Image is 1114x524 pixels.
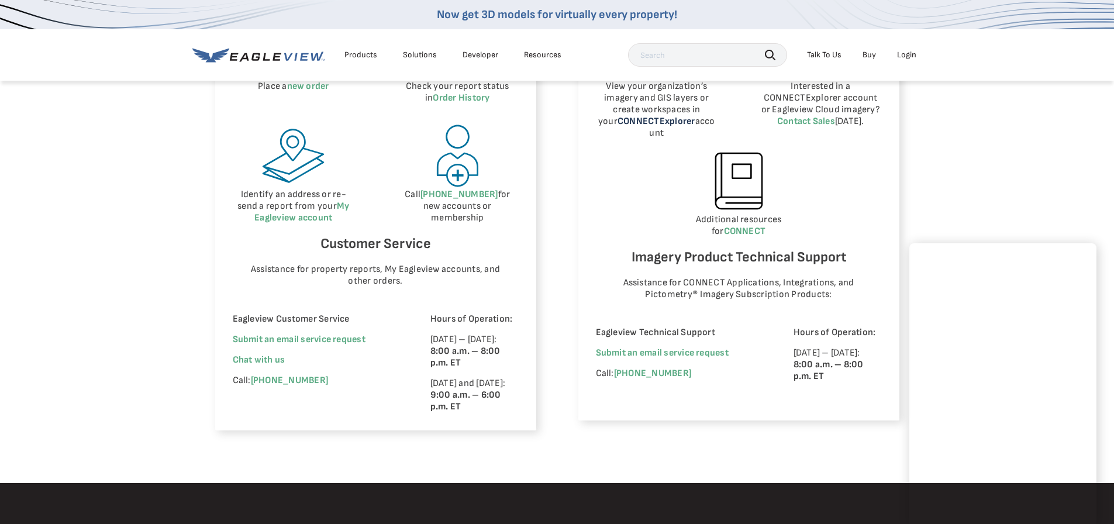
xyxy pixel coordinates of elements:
[437,8,677,22] a: Now get 3D models for virtually every property!
[596,368,761,380] p: Call:
[396,189,519,224] p: Call for new accounts or membership
[607,277,870,301] p: Assistance for CONNECT Applications, Integrations, and Pictometry® Imagery Subscription Products:
[596,327,761,339] p: Eagleview Technical Support
[233,354,285,366] span: Chat with us
[233,81,355,92] p: Place a
[233,233,519,255] h6: Customer Service
[430,378,519,413] p: [DATE] and [DATE]:
[596,81,718,139] p: View your organization’s imagery and GIS layers or create workspaces in your account
[524,50,561,60] div: Resources
[794,359,864,382] strong: 8:00 a.m. – 8:00 p.m. ET
[244,264,507,287] p: Assistance for property reports, My Eagleview accounts, and other orders.
[807,50,841,60] div: Talk To Us
[420,189,498,200] a: [PHONE_NUMBER]
[403,50,437,60] div: Solutions
[430,334,519,369] p: [DATE] – [DATE]:
[596,347,729,358] a: Submit an email service request
[433,92,489,104] a: Order History
[430,313,519,325] p: Hours of Operation:
[254,201,349,223] a: My Eagleview account
[794,327,882,339] p: Hours of Operation:
[596,246,882,268] h6: Imagery Product Technical Support
[233,313,398,325] p: Eagleview Customer Service
[251,375,328,386] a: [PHONE_NUMBER]
[233,189,355,224] p: Identify an address or re-send a report from your
[863,50,876,60] a: Buy
[614,368,691,379] a: [PHONE_NUMBER]
[430,389,501,412] strong: 9:00 a.m. – 6:00 p.m. ET
[760,81,882,127] p: Interested in a CONNECTExplorer account or Eagleview Cloud imagery? [DATE].
[233,375,398,387] p: Call:
[596,214,882,237] p: Additional resources for
[909,243,1096,524] iframe: Chat Window
[396,81,519,104] p: Check your report status in
[463,50,498,60] a: Developer
[794,347,882,382] p: [DATE] – [DATE]:
[287,81,329,92] a: new order
[628,43,787,67] input: Search
[897,50,916,60] div: Login
[724,226,766,237] a: CONNECT
[777,116,835,127] a: Contact Sales
[430,346,501,368] strong: 8:00 a.m. – 8:00 p.m. ET
[618,116,695,127] a: CONNECTExplorer
[344,50,377,60] div: Products
[233,334,365,345] a: Submit an email service request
